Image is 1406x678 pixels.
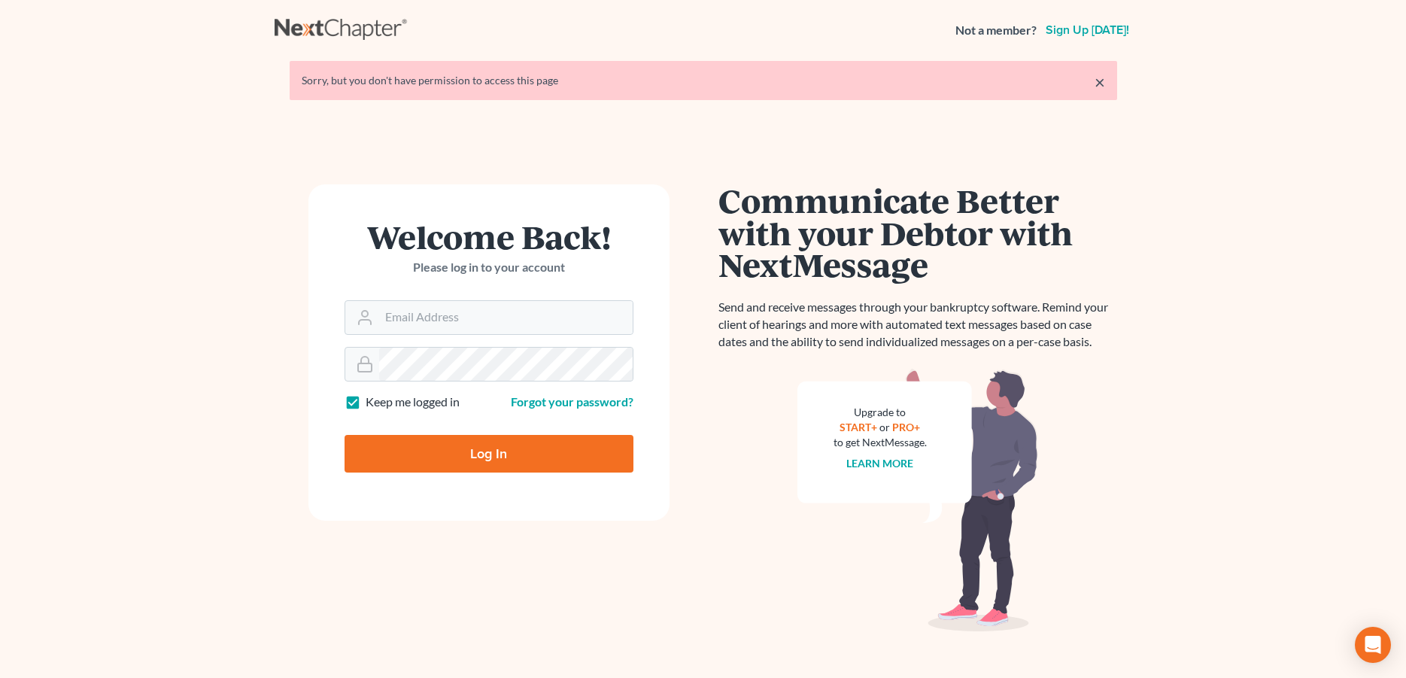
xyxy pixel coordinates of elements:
a: Learn more [846,457,913,470]
p: Please log in to your account [345,259,633,276]
div: Sorry, but you don't have permission to access this page [302,73,1105,88]
a: Forgot your password? [511,394,633,409]
h1: Welcome Back! [345,220,633,253]
input: Log In [345,435,633,473]
div: Upgrade to [834,405,927,420]
a: × [1095,73,1105,91]
p: Send and receive messages through your bankruptcy software. Remind your client of hearings and mo... [718,299,1117,351]
a: START+ [840,421,877,433]
a: Sign up [DATE]! [1043,24,1132,36]
div: to get NextMessage. [834,435,927,450]
div: Open Intercom Messenger [1355,627,1391,663]
input: Email Address [379,301,633,334]
h1: Communicate Better with your Debtor with NextMessage [718,184,1117,281]
img: nextmessage_bg-59042aed3d76b12b5cd301f8e5b87938c9018125f34e5fa2b7a6b67550977c72.svg [797,369,1038,632]
label: Keep me logged in [366,394,460,411]
a: PRO+ [892,421,920,433]
strong: Not a member? [955,22,1037,39]
span: or [879,421,890,433]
